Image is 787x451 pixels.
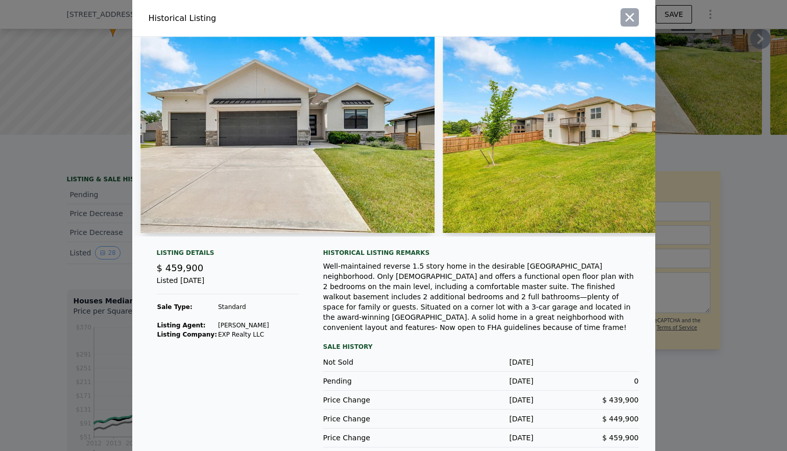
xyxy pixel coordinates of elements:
div: Listing Details [157,249,299,261]
div: Historical Listing remarks [323,249,639,257]
div: Not Sold [323,357,428,367]
div: Well-maintained reverse 1.5 story home in the desirable [GEOGRAPHIC_DATA] neighborhood. Only [DEM... [323,261,639,333]
div: 0 [534,376,639,386]
div: [DATE] [428,395,534,405]
strong: Listing Company: [157,331,217,338]
div: [DATE] [428,433,534,443]
td: Standard [218,302,270,312]
span: $ 439,900 [602,396,638,404]
div: [DATE] [428,357,534,367]
td: EXP Realty LLC [218,330,270,339]
div: Price Change [323,395,428,405]
div: Listed [DATE] [157,275,299,294]
td: [PERSON_NAME] [218,321,270,330]
img: Property Img [443,37,737,233]
span: $ 459,900 [157,263,204,273]
div: [DATE] [428,376,534,386]
div: Price Change [323,433,428,443]
div: Pending [323,376,428,386]
div: Sale History [323,341,639,353]
span: $ 459,900 [602,434,638,442]
div: Historical Listing [149,12,390,25]
img: Property Img [140,37,435,233]
div: Price Change [323,414,428,424]
strong: Listing Agent: [157,322,206,329]
span: $ 449,900 [602,415,638,423]
div: [DATE] [428,414,534,424]
strong: Sale Type: [157,303,193,311]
